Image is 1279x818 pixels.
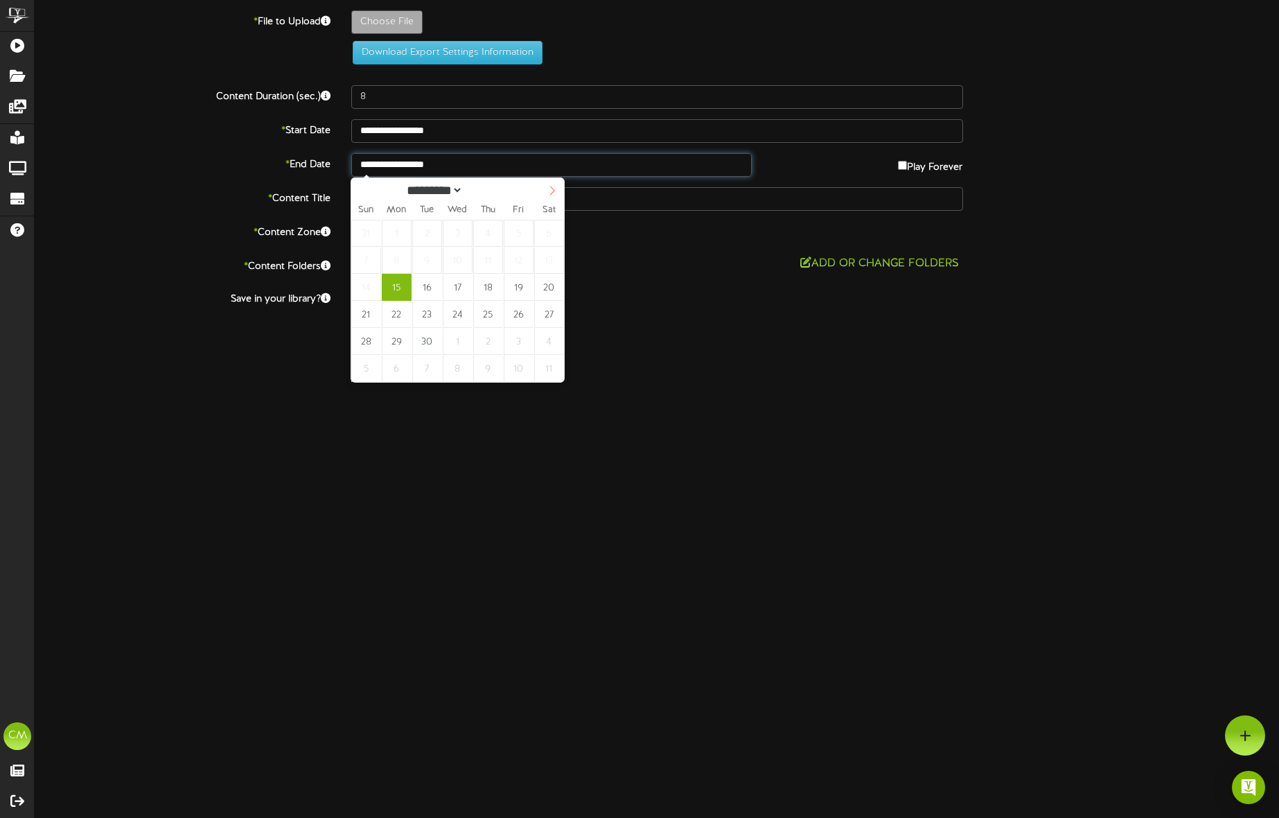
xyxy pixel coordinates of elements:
[504,328,533,355] span: October 3, 2025
[533,206,564,215] span: Sat
[504,247,533,274] span: September 12, 2025
[24,85,341,104] label: Content Duration (sec.)
[382,301,412,328] span: September 22, 2025
[346,47,543,58] a: Download Export Settings Information
[24,119,341,138] label: Start Date
[534,247,564,274] span: September 13, 2025
[443,220,473,247] span: September 3, 2025
[24,187,341,206] label: Content Title
[412,206,442,215] span: Tue
[443,247,473,274] span: September 10, 2025
[351,206,382,215] span: Sun
[24,153,341,172] label: End Date
[3,722,31,750] div: CM
[443,274,473,301] span: September 17, 2025
[443,328,473,355] span: October 1, 2025
[24,221,341,240] label: Content Zone
[412,355,442,382] span: October 7, 2025
[381,206,412,215] span: Mon
[412,274,442,301] span: September 16, 2025
[504,355,533,382] span: October 10, 2025
[351,301,381,328] span: September 21, 2025
[796,255,963,272] button: Add or Change Folders
[351,187,963,211] input: Title of this Content
[412,247,442,274] span: September 9, 2025
[351,247,381,274] span: September 7, 2025
[24,288,341,306] label: Save in your library?
[353,41,543,64] button: Download Export Settings Information
[412,301,442,328] span: September 23, 2025
[351,220,381,247] span: August 31, 2025
[1232,771,1265,804] div: Open Intercom Messenger
[382,355,412,382] span: October 6, 2025
[24,255,341,274] label: Content Folders
[412,220,442,247] span: September 2, 2025
[463,183,513,198] input: Year
[534,274,564,301] span: September 20, 2025
[504,274,533,301] span: September 19, 2025
[412,328,442,355] span: September 30, 2025
[473,328,503,355] span: October 2, 2025
[898,161,907,170] input: Play Forever
[351,274,381,301] span: September 14, 2025
[504,301,533,328] span: September 26, 2025
[504,220,533,247] span: September 5, 2025
[473,220,503,247] span: September 4, 2025
[473,247,503,274] span: September 11, 2025
[443,355,473,382] span: October 8, 2025
[351,328,381,355] span: September 28, 2025
[442,206,473,215] span: Wed
[534,220,564,247] span: September 6, 2025
[351,355,381,382] span: October 5, 2025
[534,355,564,382] span: October 11, 2025
[473,206,503,215] span: Thu
[473,301,503,328] span: September 25, 2025
[382,247,412,274] span: September 8, 2025
[534,301,564,328] span: September 27, 2025
[473,355,503,382] span: October 9, 2025
[382,220,412,247] span: September 1, 2025
[24,10,341,29] label: File to Upload
[534,328,564,355] span: October 4, 2025
[473,274,503,301] span: September 18, 2025
[382,328,412,355] span: September 29, 2025
[503,206,533,215] span: Fri
[898,153,962,175] label: Play Forever
[443,301,473,328] span: September 24, 2025
[382,274,412,301] span: September 15, 2025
